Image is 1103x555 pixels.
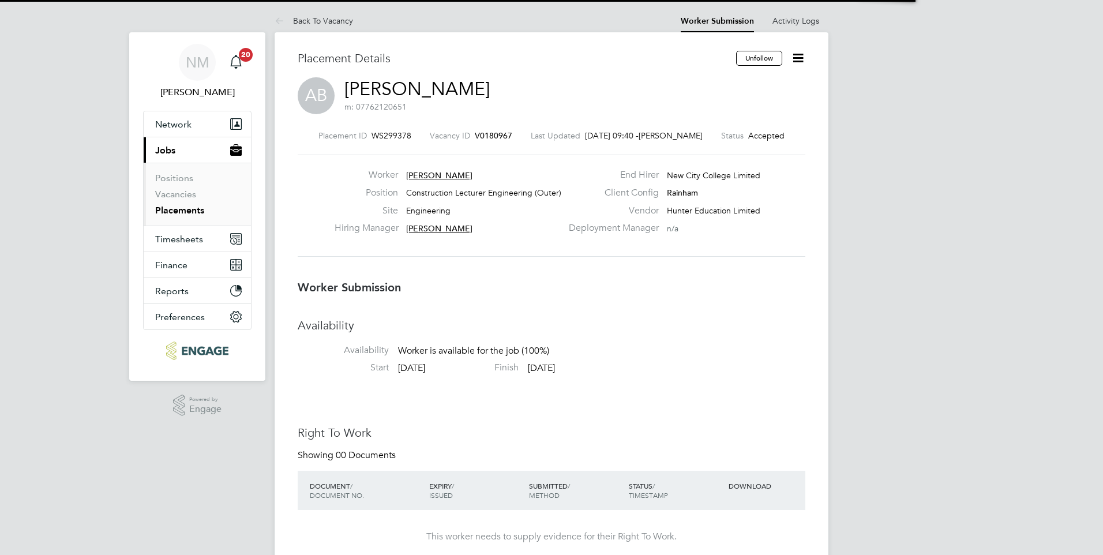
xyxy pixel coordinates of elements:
span: Preferences [155,312,205,322]
h3: Placement Details [298,51,727,66]
div: DOWNLOAD [726,475,805,496]
span: Network [155,119,192,130]
button: Preferences [144,304,251,329]
span: Engage [189,404,222,414]
span: Nathan Morris [143,85,252,99]
span: ISSUED [429,490,453,500]
span: Rainham [667,187,698,198]
div: This worker needs to supply evidence for their Right To Work. [309,531,794,543]
a: Go to home page [143,342,252,360]
span: [PERSON_NAME] [406,223,472,234]
span: [PERSON_NAME] [406,170,472,181]
button: Finance [144,252,251,277]
span: / [568,481,570,490]
button: Unfollow [736,51,782,66]
label: Position [335,187,398,199]
a: [PERSON_NAME] [344,78,490,100]
label: Site [335,205,398,217]
span: Powered by [189,395,222,404]
span: NM [186,55,209,70]
span: / [452,481,454,490]
nav: Main navigation [129,32,265,381]
label: Last Updated [531,130,580,141]
div: SUBMITTED [526,475,626,505]
span: METHOD [529,490,560,500]
a: Back To Vacancy [275,16,353,26]
span: AB [298,77,335,114]
label: Finish [427,362,519,374]
a: Vacancies [155,189,196,200]
a: 20 [224,44,247,81]
a: Activity Logs [772,16,819,26]
span: WS299378 [372,130,411,141]
label: Start [298,362,389,374]
span: New City College Limited [667,170,760,181]
span: Jobs [155,145,175,156]
span: Hunter Education Limited [667,205,760,216]
span: [PERSON_NAME] [639,130,703,141]
label: Deployment Manager [562,222,659,234]
a: NM[PERSON_NAME] [143,44,252,99]
a: Worker Submission [681,16,754,26]
label: Worker [335,169,398,181]
button: Timesheets [144,226,251,252]
div: DOCUMENT [307,475,426,505]
span: [DATE] [398,362,425,374]
span: V0180967 [475,130,512,141]
div: STATUS [626,475,726,505]
b: Worker Submission [298,280,401,294]
label: Client Config [562,187,659,199]
div: Jobs [144,163,251,226]
span: n/a [667,223,678,234]
span: Reports [155,286,189,297]
label: End Hirer [562,169,659,181]
div: EXPIRY [426,475,526,505]
span: m: 07762120651 [344,102,407,112]
span: TIMESTAMP [629,490,668,500]
label: Availability [298,344,389,357]
span: Worker is available for the job (100%) [398,346,549,357]
span: 20 [239,48,253,62]
label: Placement ID [318,130,367,141]
a: Placements [155,205,204,216]
h3: Right To Work [298,425,805,440]
button: Network [144,111,251,137]
span: Finance [155,260,187,271]
button: Reports [144,278,251,303]
label: Vacancy ID [430,130,470,141]
div: Showing [298,449,398,462]
label: Status [721,130,744,141]
span: Engineering [406,205,451,216]
h3: Availability [298,318,805,333]
span: Construction Lecturer Engineering (Outer) [406,187,561,198]
button: Jobs [144,137,251,163]
span: DOCUMENT NO. [310,490,364,500]
a: Powered byEngage [173,395,222,417]
a: Positions [155,172,193,183]
img: ncclondon-logo-retina.png [166,342,228,360]
span: [DATE] [528,362,555,374]
span: Accepted [748,130,785,141]
label: Vendor [562,205,659,217]
span: / [652,481,655,490]
label: Hiring Manager [335,222,398,234]
span: 00 Documents [336,449,396,461]
span: Timesheets [155,234,203,245]
span: / [350,481,352,490]
span: [DATE] 09:40 - [585,130,639,141]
